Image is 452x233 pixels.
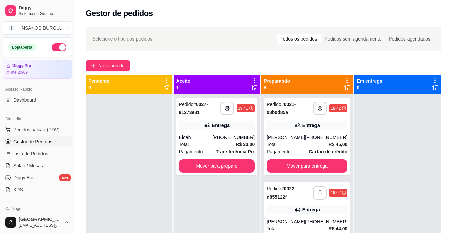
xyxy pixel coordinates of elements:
[238,106,248,111] div: 19:41
[19,5,69,11] span: Diggy
[3,95,72,105] a: Dashboard
[11,70,28,75] article: até 20/09
[179,159,255,173] button: Mover para preparo
[3,203,72,214] div: Catálogo
[309,149,347,154] strong: Cartão de crédito
[212,134,255,141] div: [PHONE_NUMBER]
[176,78,191,84] p: Aceito
[13,97,36,103] span: Dashboard
[305,218,347,225] div: [PHONE_NUMBER]
[179,141,189,148] span: Total
[264,78,290,84] p: Preparando
[3,124,72,135] button: Pedidos balcão (PDV)
[3,148,72,159] a: Lista de Pedidos
[8,25,15,31] span: I
[277,34,321,44] div: Todos os pedidos
[267,134,305,141] div: [PERSON_NAME]
[331,190,341,196] div: 19:02
[305,134,347,141] div: [PHONE_NUMBER]
[267,102,296,115] strong: # 0021-08b0d85a
[12,63,31,68] article: Diggy Pro
[179,102,208,115] strong: # 0027-91273e81
[236,142,255,147] strong: R$ 23,00
[179,148,203,155] span: Pagamento
[212,122,230,129] div: Entrega
[19,217,61,223] span: [GEOGRAPHIC_DATA]
[20,25,64,31] div: INSANOS BURGU ...
[216,149,255,154] strong: Transferência Pix
[91,63,96,68] span: plus
[3,3,72,19] a: DiggySistema de Gestão
[13,174,34,181] span: Diggy Bot
[3,136,72,147] a: Gestor de Pedidos
[179,134,213,141] div: Eloah
[86,60,130,71] button: Novo pedido
[88,78,109,84] p: Pendente
[88,84,109,91] p: 0
[52,43,66,51] button: Alterar Status
[3,60,72,79] a: Diggy Proaté 20/09
[3,172,72,183] a: Diggy Botnovo
[3,160,72,171] a: Salão / Mesas
[86,8,153,19] h2: Gestor de pedidos
[329,142,348,147] strong: R$ 45,00
[3,84,72,95] div: Acesso Rápido
[3,113,72,124] div: Dia a dia
[321,34,385,44] div: Pedidos sem agendamento
[3,184,72,195] a: KDS
[267,102,281,107] span: Pedido
[329,226,348,231] strong: R$ 44,00
[98,62,125,69] span: Novo pedido
[357,78,382,84] p: Em entrega
[8,44,36,51] div: Loja aberta
[3,214,72,230] button: [GEOGRAPHIC_DATA][EMAIL_ADDRESS][DOMAIN_NAME]
[267,141,277,148] span: Total
[267,186,296,200] strong: # 0022-d855122f
[13,126,60,133] span: Pedidos balcão (PDV)
[267,186,281,191] span: Pedido
[179,102,194,107] span: Pedido
[357,84,382,91] p: 0
[267,218,305,225] div: [PERSON_NAME]
[13,138,52,145] span: Gestor de Pedidos
[3,21,72,35] button: Select a team
[13,162,43,169] span: Salão / Mesas
[267,225,277,232] span: Total
[264,84,290,91] p: 6
[19,11,69,16] span: Sistema de Gestão
[13,150,48,157] span: Lista de Pedidos
[267,159,347,173] button: Mover para entrega
[92,35,152,43] span: Selecione o tipo dos pedidos
[302,206,320,213] div: Entrega
[267,148,291,155] span: Pagamento
[331,106,341,111] div: 18:42
[302,122,320,129] div: Entrega
[19,223,61,228] span: [EMAIL_ADDRESS][DOMAIN_NAME]
[176,84,191,91] p: 1
[13,186,23,193] span: KDS
[385,34,434,44] div: Pedidos agendados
